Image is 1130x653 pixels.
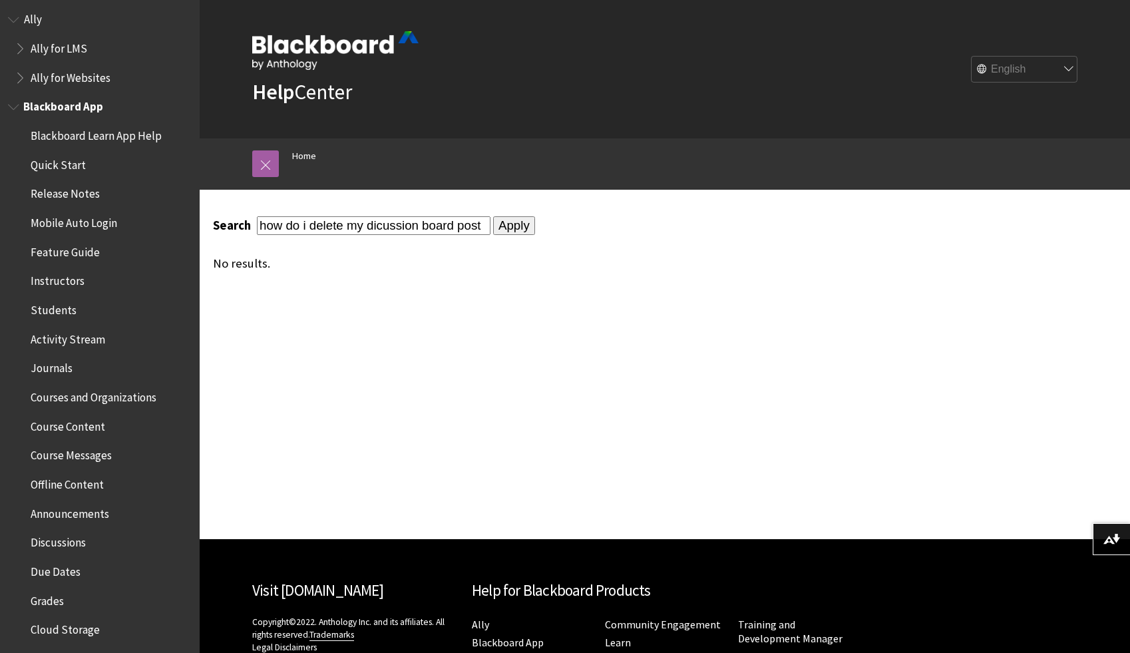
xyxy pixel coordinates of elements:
div: No results. [213,256,920,271]
a: Home [292,148,316,164]
span: Activity Stream [30,328,104,346]
span: Due Dates [30,560,80,578]
label: Search [213,218,254,233]
input: Apply [493,216,535,235]
span: Cloud Storage [30,618,99,636]
span: Course Messages [30,445,111,463]
a: Training and Development Manager [738,618,843,646]
span: Courses and Organizations [30,386,156,404]
strong: Help [252,79,294,105]
a: Visit [DOMAIN_NAME] [252,580,383,600]
nav: Book outline for Anthology Ally Help [8,9,192,89]
span: Offline Content [30,473,103,491]
a: HelpCenter [252,79,352,105]
span: Journals [30,357,72,375]
select: Site Language Selector [972,57,1078,83]
span: Grades [30,590,63,608]
span: Instructors [30,270,84,288]
a: Trademarks [309,629,354,641]
span: Ally for Websites [30,67,110,85]
span: Blackboard App [23,96,103,114]
span: Release Notes [30,183,99,201]
img: Blackboard by Anthology [252,31,419,70]
span: Students [30,299,76,317]
a: Ally [472,618,489,632]
span: Feature Guide [30,241,99,259]
span: Ally for LMS [30,37,87,55]
a: Blackboard App [472,636,544,650]
a: Community Engagement [605,618,721,632]
span: Quick Start [30,154,85,172]
span: Mobile Auto Login [30,212,116,230]
h2: Help for Blackboard Products [472,579,858,602]
span: Discussions [30,531,85,549]
span: Course Content [30,415,104,433]
span: Blackboard Learn App Help [30,124,161,142]
a: Learn [605,636,631,650]
span: Ally [23,9,41,27]
span: Announcements [30,503,108,521]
